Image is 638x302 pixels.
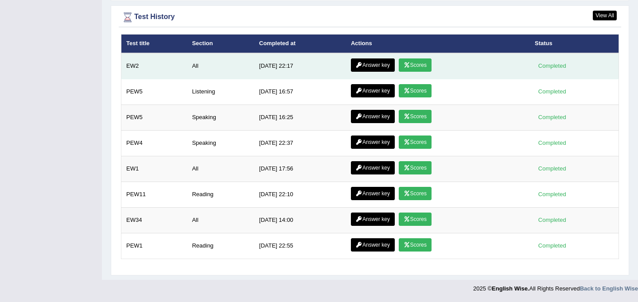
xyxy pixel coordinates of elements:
td: Reading [187,182,254,207]
a: Answer key [351,187,395,200]
div: Completed [535,190,569,199]
div: Completed [535,138,569,147]
div: Test History [121,11,619,24]
td: All [187,53,254,79]
td: [DATE] 14:00 [254,207,346,233]
div: Completed [535,112,569,122]
th: Section [187,35,254,53]
a: Answer key [351,161,395,174]
td: [DATE] 22:37 [254,130,346,156]
td: [DATE] 22:17 [254,53,346,79]
a: Scores [399,58,432,72]
td: [DATE] 22:10 [254,182,346,207]
td: PEW1 [121,233,187,259]
td: EW34 [121,207,187,233]
a: Answer key [351,58,395,72]
a: Scores [399,161,432,174]
td: Speaking [187,105,254,130]
a: Scores [399,84,432,97]
th: Status [530,35,619,53]
td: PEW11 [121,182,187,207]
td: EW1 [121,156,187,182]
td: PEW4 [121,130,187,156]
a: Answer key [351,136,395,149]
div: Completed [535,61,569,70]
a: Answer key [351,238,395,252]
td: Reading [187,233,254,259]
div: Completed [535,215,569,225]
a: View All [593,11,617,20]
th: Completed at [254,35,346,53]
td: [DATE] 16:25 [254,105,346,130]
div: Completed [535,87,569,96]
a: Scores [399,213,432,226]
td: [DATE] 17:56 [254,156,346,182]
a: Scores [399,238,432,252]
td: PEW5 [121,105,187,130]
a: Answer key [351,84,395,97]
a: Scores [399,187,432,200]
td: PEW5 [121,79,187,105]
td: All [187,156,254,182]
td: [DATE] 22:55 [254,233,346,259]
td: All [187,207,254,233]
td: Listening [187,79,254,105]
div: Completed [535,241,569,250]
th: Actions [346,35,530,53]
strong: English Wise. [492,285,529,292]
div: 2025 © All Rights Reserved [473,280,638,293]
td: EW2 [121,53,187,79]
td: Speaking [187,130,254,156]
a: Answer key [351,213,395,226]
a: Back to English Wise [580,285,638,292]
a: Answer key [351,110,395,123]
a: Scores [399,136,432,149]
div: Completed [535,164,569,173]
td: [DATE] 16:57 [254,79,346,105]
th: Test title [121,35,187,53]
a: Scores [399,110,432,123]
